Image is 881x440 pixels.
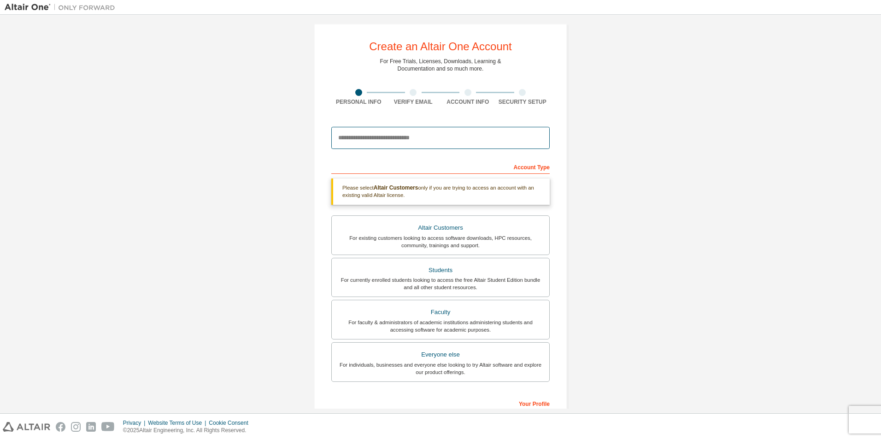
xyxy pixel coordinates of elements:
img: Altair One [5,3,120,12]
div: Verify Email [386,98,441,106]
div: Everyone else [337,348,544,361]
div: Altair Customers [337,221,544,234]
div: Privacy [123,419,148,427]
div: Your Profile [331,396,550,410]
p: © 2025 Altair Engineering, Inc. All Rights Reserved. [123,427,254,434]
div: Account Info [440,98,495,106]
div: Account Type [331,159,550,174]
div: For existing customers looking to access software downloads, HPC resources, community, trainings ... [337,234,544,249]
img: linkedin.svg [86,422,96,432]
div: For individuals, businesses and everyone else looking to try Altair software and explore our prod... [337,361,544,376]
div: Create an Altair One Account [369,41,512,52]
div: Personal Info [331,98,386,106]
div: Students [337,264,544,277]
b: Altair Customers [374,184,418,191]
img: youtube.svg [101,422,115,432]
div: Faculty [337,306,544,319]
div: For Free Trials, Licenses, Downloads, Learning & Documentation and so much more. [380,58,501,72]
img: altair_logo.svg [3,422,50,432]
div: For faculty & administrators of academic institutions administering students and accessing softwa... [337,319,544,333]
div: For currently enrolled students looking to access the free Altair Student Edition bundle and all ... [337,276,544,291]
img: instagram.svg [71,422,81,432]
div: Cookie Consent [209,419,253,427]
div: Please select only if you are trying to access an account with an existing valid Altair license. [331,178,550,205]
div: Website Terms of Use [148,419,209,427]
div: Security Setup [495,98,550,106]
img: facebook.svg [56,422,65,432]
